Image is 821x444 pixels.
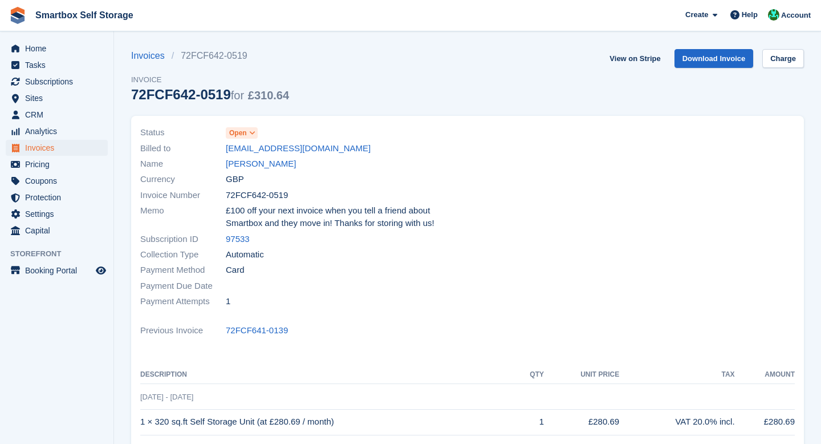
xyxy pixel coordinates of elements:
a: Smartbox Self Storage [31,6,138,25]
span: Settings [25,206,94,222]
span: Protection [25,189,94,205]
a: menu [6,223,108,239]
nav: breadcrumbs [131,49,289,63]
span: Card [226,264,245,277]
span: Automatic [226,248,264,261]
span: Storefront [10,248,113,260]
span: Memo [140,204,226,230]
td: £280.69 [735,409,795,435]
a: Download Invoice [674,49,754,68]
a: menu [6,123,108,139]
a: menu [6,206,108,222]
th: Unit Price [544,366,619,384]
a: Open [226,126,258,139]
span: Help [742,9,758,21]
span: Currency [140,173,226,186]
a: menu [6,156,108,172]
a: Preview store [94,264,108,277]
span: Status [140,126,226,139]
span: Invoice Number [140,189,226,202]
td: £280.69 [544,409,619,435]
span: Name [140,158,226,171]
span: Account [781,10,811,21]
a: View on Stripe [605,49,665,68]
a: menu [6,189,108,205]
span: Subscription ID [140,233,226,246]
img: Elinor Shepherd [768,9,779,21]
span: Previous Invoice [140,324,226,337]
a: menu [6,74,108,90]
a: menu [6,107,108,123]
span: Open [229,128,247,138]
a: menu [6,263,108,278]
a: 72FCF641-0139 [226,324,288,337]
span: 72FCF642-0519 [226,189,288,202]
span: Collection Type [140,248,226,261]
span: Pricing [25,156,94,172]
th: QTY [517,366,544,384]
span: Invoice [131,74,289,86]
span: Create [685,9,708,21]
div: VAT 20.0% incl. [619,415,734,429]
a: menu [6,90,108,106]
span: Payment Attempts [140,295,226,308]
span: Home [25,41,94,56]
div: 72FCF642-0519 [131,87,289,102]
span: Coupons [25,173,94,189]
span: [DATE] - [DATE] [140,393,193,401]
a: Charge [762,49,804,68]
a: [EMAIL_ADDRESS][DOMAIN_NAME] [226,142,371,155]
a: menu [6,41,108,56]
span: GBP [226,173,244,186]
span: Capital [25,223,94,239]
span: Sites [25,90,94,106]
a: menu [6,140,108,156]
a: Invoices [131,49,172,63]
span: £100 off your next invoice when you tell a friend about Smartbox and they move in! Thanks for sto... [226,204,461,230]
a: 97533 [226,233,250,246]
td: 1 × 320 sq.ft Self Storage Unit (at £280.69 / month) [140,409,517,435]
span: CRM [25,107,94,123]
span: for [231,89,244,102]
th: Description [140,366,517,384]
span: Tasks [25,57,94,73]
span: Invoices [25,140,94,156]
a: menu [6,57,108,73]
th: Tax [619,366,734,384]
span: Payment Due Date [140,280,226,293]
span: Billed to [140,142,226,155]
a: [PERSON_NAME] [226,158,296,171]
a: menu [6,173,108,189]
span: £310.64 [248,89,289,102]
td: 1 [517,409,544,435]
th: Amount [735,366,795,384]
span: 1 [226,295,230,308]
span: Subscriptions [25,74,94,90]
img: stora-icon-8386f47178a22dfd0bd8f6a31ec36ba5ce8667c1dd55bd0f319d3a0aa187defe.svg [9,7,26,24]
span: Booking Portal [25,263,94,278]
span: Payment Method [140,264,226,277]
span: Analytics [25,123,94,139]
